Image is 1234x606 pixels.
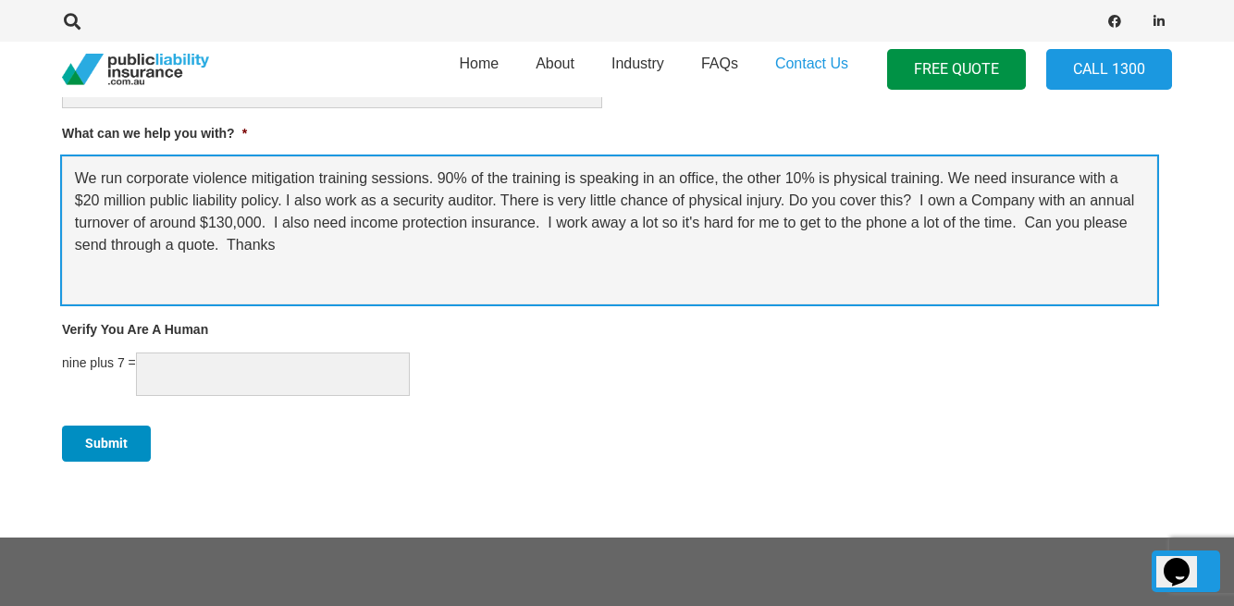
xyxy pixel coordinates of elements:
[775,56,848,71] span: Contact Us
[54,13,91,30] a: Search
[611,56,664,71] span: Industry
[1146,8,1172,34] a: LinkedIn
[440,36,517,103] a: Home
[62,321,208,338] label: Verify You Are A Human
[62,125,247,142] label: What can we help you with?
[517,36,593,103] a: About
[62,54,209,86] a: pli_logotransparent
[459,56,499,71] span: Home
[1152,550,1220,592] a: Back to top
[701,56,738,71] span: FAQs
[757,36,867,103] a: Contact Us
[1156,532,1215,587] iframe: chat widget
[683,36,757,103] a: FAQs
[536,56,574,71] span: About
[593,36,683,103] a: Industry
[887,49,1026,91] a: FREE QUOTE
[62,426,151,462] input: Submit
[62,352,1157,396] div: nine plus 7 =
[1102,8,1128,34] a: Facebook
[1046,49,1172,91] a: Call 1300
